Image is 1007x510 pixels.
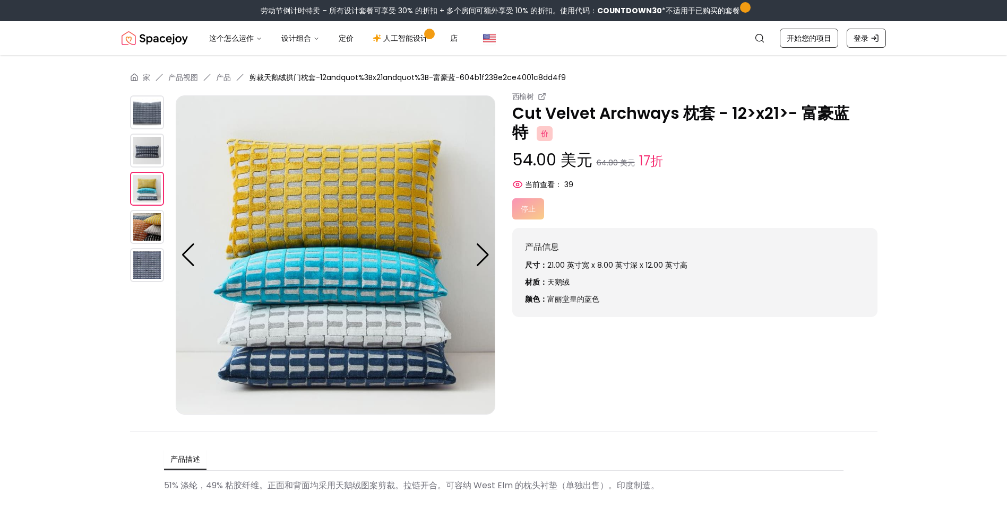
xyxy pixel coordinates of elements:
[525,179,562,190] span: 当前查看：
[525,277,547,287] strong: 材质：
[483,32,496,45] img: 美国
[164,450,206,470] button: 产品描述
[787,33,831,43] font: 开始您的项目
[130,95,164,129] img: https://storage.googleapis.com/spacejoy-main/assets/604b1f238e2ce4001c8dd4f9/product_0_dadhl178cnf
[564,179,573,190] span: 39
[122,28,188,49] a: 太空欢乐
[143,72,150,83] a: 家
[597,5,662,16] b: COUNTDOWN30
[525,260,547,270] strong: 尺寸：
[560,5,662,16] span: 使用代码：
[854,33,868,43] font: 登录
[176,95,495,415] img: https://storage.googleapis.com/spacejoy-main/assets/604b1f238e2ce4001c8dd4f9/product_2_l86j8dmp9b
[597,157,635,168] small: 64.80 美元
[364,28,440,49] a: 人工智能设计
[512,91,534,102] small: 西榆树
[122,21,886,55] nav: 全球
[261,5,744,16] font: 劳动节倒计时特卖 – 所有设计套餐可享受 30% 的折扣 + 多个房间可额外享受 10% 的折扣。
[547,294,599,304] span: 富丽堂皇的蓝色
[512,148,592,171] font: 54.00 美元
[209,33,254,43] font: 这个怎么运作
[780,29,838,48] a: 开始您的项目
[330,28,362,49] a: 定价
[662,5,744,16] span: *不适用于已购买的套餐*
[164,475,844,496] div: 51% 涤纶，49% 粘胶纤维。正面和背面均采用天鹅绒图案剪裁。拉链开合。可容纳 West Elm 的枕头衬垫（单独出售）。印度制造。
[547,277,570,287] span: 天鹅绒
[512,104,877,142] p: Cut Velvet Archways 枕套 - 12>x21>- 富豪蓝特
[216,72,231,83] a: 产品
[130,134,164,168] img: https://storage.googleapis.com/spacejoy-main/assets/604b1f238e2ce4001c8dd4f9/product_1_76b87c1hbb6
[130,72,877,83] nav: 面包屑
[525,241,865,253] h6: 产品信息
[525,294,547,304] strong: 颜色：
[281,33,311,43] font: 设计组合
[537,126,553,141] span: 价
[201,28,271,49] button: 这个怎么运作
[525,260,865,270] p: 21.00 英寸宽 x 8.00 英寸深 x 12.00 英寸高
[130,210,164,244] img: https://storage.googleapis.com/spacejoy-main/assets/604b1f238e2ce4001c8dd4f9/product_3_83b9p67ioj73
[130,248,164,282] img: https://storage.googleapis.com/spacejoy-main/assets/604b1f238e2ce4001c8dd4f9/product_4_bik8ma05ajb8
[639,152,663,171] small: 17折
[122,28,188,49] img: Spacejoy Logo
[249,72,566,83] span: 剪裁天鹅绒拱门枕套-12andquot%3Bx21andquot%3B-富豪蓝-604b1f238e2ce4001c8dd4f9
[383,33,428,43] font: 人工智能设计
[130,172,164,206] img: https://storage.googleapis.com/spacejoy-main/assets/604b1f238e2ce4001c8dd4f9/product_2_l86j8dmp9b
[201,28,466,49] nav: 主要
[847,29,886,48] a: 登录
[168,72,198,83] a: 产品视图
[273,28,328,49] button: 设计组合
[442,28,466,49] a: 店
